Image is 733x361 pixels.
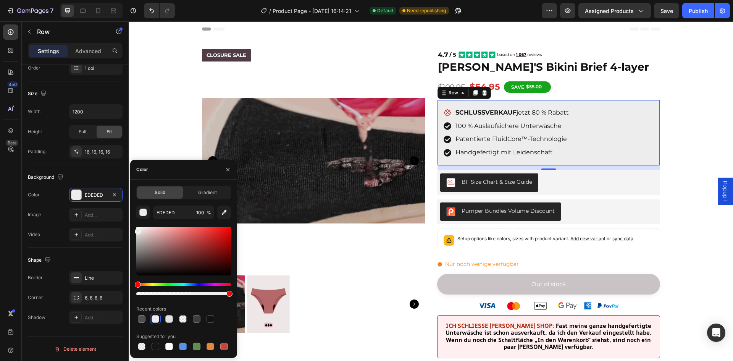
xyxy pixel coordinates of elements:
[85,295,121,301] div: 6, 6, 6, 6
[54,345,96,354] div: Delete element
[689,7,708,15] div: Publish
[442,214,477,220] span: Add new variant
[333,157,404,165] div: BF Size Chart & Size Guide
[317,300,523,329] span: Fast meine ganze handgefertigte Unterwäsche ist schon ausverkauft, da ich den Verkauf eingestellt...
[129,21,733,361] iframe: Design area
[79,135,89,144] button: Carousel Back Arrow
[308,60,337,71] div: $109.95
[707,324,725,342] div: Open Intercom Messenger
[28,108,40,115] div: Width
[28,343,123,355] button: Delete element
[28,294,43,301] div: Corner
[136,166,148,173] div: Color
[155,189,165,196] span: Solid
[312,152,410,170] button: BF Size Chart & Size Guide
[28,172,65,183] div: Background
[327,87,388,95] strong: SCHLUSSVERKAUF
[28,191,40,198] div: Color
[28,128,42,135] div: Height
[273,7,351,15] span: Product Page - [DATE] 16:14:21
[340,59,372,72] div: $54.95
[327,126,438,137] p: Handgefertigt mit Leidenschaft
[136,306,166,312] div: Recent colors
[403,256,437,270] div: Out of stock
[3,3,57,18] button: 7
[28,211,41,218] div: Image
[28,231,40,238] div: Video
[69,105,122,118] input: Auto
[585,7,634,15] span: Assigned Products
[281,278,290,287] button: Carousel Next Arrow
[144,3,175,18] div: Undo/Redo
[28,274,43,281] div: Border
[28,148,45,155] div: Padding
[329,214,505,221] p: Setup options like colors, sizes with product variant.
[327,99,438,110] p: 100 % Auslaufsichere Unterwäsche
[7,81,18,87] div: 450
[317,300,426,308] strong: ICH SCHLIESSE [PERSON_NAME] SHOP:
[75,47,101,55] p: Advanced
[381,62,397,70] div: Rich Text Editor. Editing area: main
[312,181,432,199] button: Pumper Bundles Volume Discount
[397,62,414,69] div: $55.00
[85,149,121,155] div: 16, 16, 16, 16
[682,3,714,18] button: Publish
[28,314,45,321] div: Shadow
[85,275,121,282] div: Line
[269,7,271,15] span: /
[38,47,59,55] p: Settings
[333,186,426,194] div: Pumper Bundles Volume Discount
[660,8,673,14] span: Save
[484,214,505,220] span: sync data
[50,6,53,15] p: 7
[136,283,231,286] div: Hue
[316,239,390,246] span: Nur noch wenige verfügbar
[308,38,531,53] h1: [PERSON_NAME]'S Bikini Brief 4-layer
[85,192,107,199] div: EDEDED
[383,63,396,69] p: SAVE
[593,159,601,180] span: Popup 1
[28,65,40,71] div: Order
[318,157,327,166] img: CLqQkc30lu8CEAE=.png
[578,3,651,18] button: Assigned Products
[37,27,102,36] p: Row
[85,212,121,219] div: Add...
[407,7,446,14] span: Need republishing
[377,7,393,14] span: Default
[107,128,112,135] span: Fit
[308,28,413,38] img: gempages_576030787036513106-507bd325-42f8-422c-ba34-ae08ca5ca402.png
[28,89,48,99] div: Size
[327,86,440,97] p: jetzt 80 % Rabatt
[327,112,438,123] p: Patentierte FluidCore™-Technologie
[318,186,327,195] img: CIumv63twf4CEAE=.png
[153,206,193,219] input: Eg: FFFFFF
[477,214,505,220] span: or
[207,209,211,216] span: %
[6,140,18,146] div: Beta
[79,128,86,135] span: Full
[198,189,217,196] span: Gradient
[85,231,121,238] div: Add...
[654,3,679,18] button: Save
[136,333,176,340] div: Suggested for you
[308,253,531,273] button: Out of stock
[28,255,52,265] div: Shape
[318,68,331,75] div: Row
[73,28,122,40] pre: CLOSURE SALE
[347,277,492,292] img: gempages_576030787036513106-a93da3a5-e892-44d9-8f39-285a80028762.png
[79,278,89,287] button: Carousel Back Arrow
[85,314,121,321] div: Add...
[85,65,121,72] div: 1 col
[281,135,290,144] button: Carousel Next Arrow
